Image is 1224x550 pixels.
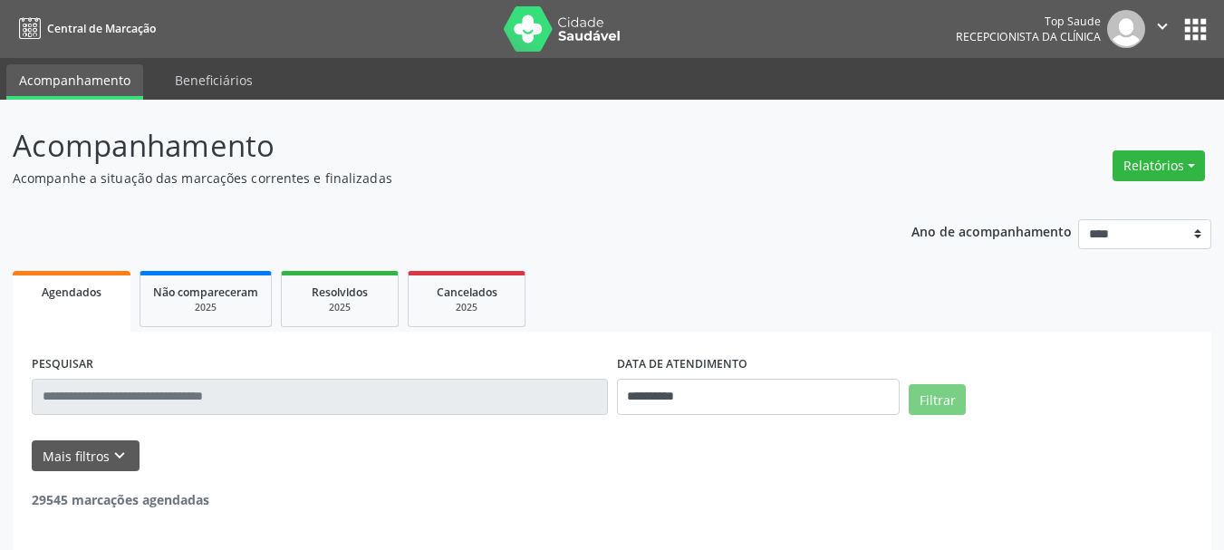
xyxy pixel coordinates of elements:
span: Agendados [42,285,101,300]
span: Cancelados [437,285,497,300]
div: Top Saude [956,14,1101,29]
i: keyboard_arrow_down [110,446,130,466]
img: img [1107,10,1145,48]
div: 2025 [421,301,512,314]
label: DATA DE ATENDIMENTO [617,351,747,379]
p: Acompanhamento [13,123,852,169]
p: Acompanhe a situação das marcações correntes e finalizadas [13,169,852,188]
button: apps [1180,14,1211,45]
span: Recepcionista da clínica [956,29,1101,44]
a: Beneficiários [162,64,265,96]
strong: 29545 marcações agendadas [32,491,209,508]
span: Central de Marcação [47,21,156,36]
span: Não compareceram [153,285,258,300]
button:  [1145,10,1180,48]
div: 2025 [153,301,258,314]
p: Ano de acompanhamento [911,219,1072,242]
button: Filtrar [909,384,966,415]
a: Central de Marcação [13,14,156,43]
div: 2025 [294,301,385,314]
button: Mais filtroskeyboard_arrow_down [32,440,140,472]
label: PESQUISAR [32,351,93,379]
button: Relatórios [1113,150,1205,181]
i:  [1152,16,1172,36]
span: Resolvidos [312,285,368,300]
a: Acompanhamento [6,64,143,100]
